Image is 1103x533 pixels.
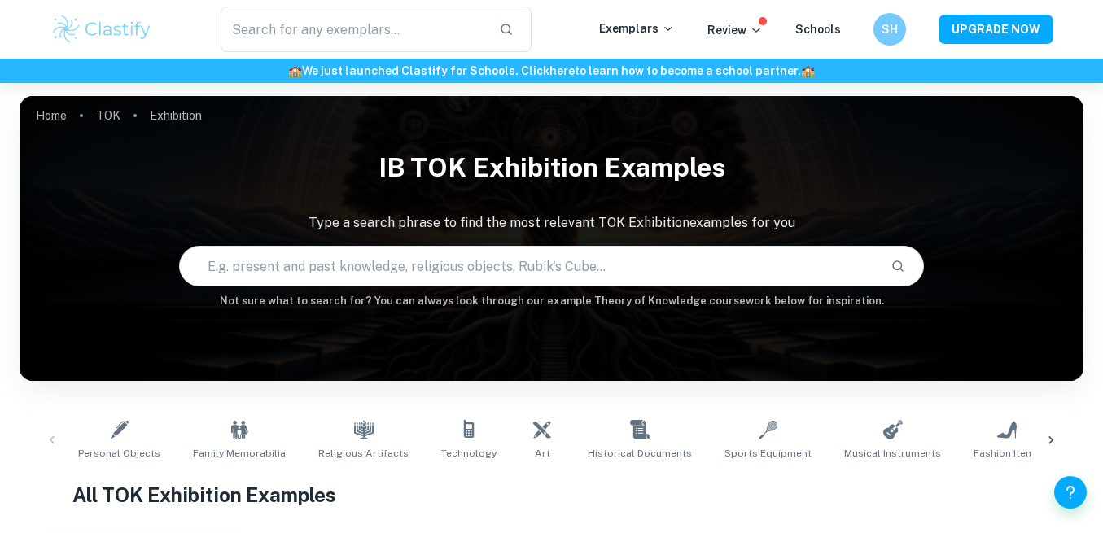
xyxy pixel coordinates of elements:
button: UPGRADE NOW [939,15,1053,44]
a: here [549,64,575,77]
button: Search [884,252,912,280]
span: 🏫 [801,64,815,77]
button: SH [873,13,906,46]
span: Musical Instruments [844,446,941,461]
img: Clastify logo [50,13,154,46]
a: Home [36,104,67,127]
span: Religious Artifacts [318,446,409,461]
input: Search for any exemplars... [221,7,487,52]
h6: Not sure what to search for? You can always look through our example Theory of Knowledge coursewo... [20,293,1083,309]
a: Schools [795,23,841,36]
span: Family Memorabilia [193,446,286,461]
h6: We just launched Clastify for Schools. Click to learn how to become a school partner. [3,62,1100,80]
a: TOK [96,104,120,127]
span: Technology [441,446,497,461]
input: E.g. present and past knowledge, religious objects, Rubik's Cube... [180,243,878,289]
p: Review [707,21,763,39]
h1: All TOK Exhibition Examples [72,480,1030,509]
h6: SH [880,20,899,38]
span: 🏫 [288,64,302,77]
span: Fashion Items [974,446,1040,461]
h1: IB TOK Exhibition examples [20,142,1083,194]
span: Historical Documents [588,446,692,461]
p: Exemplars [599,20,675,37]
button: Help and Feedback [1054,476,1087,509]
p: Exhibition [150,107,202,125]
p: Type a search phrase to find the most relevant TOK Exhibition examples for you [20,213,1083,233]
span: Art [535,446,550,461]
span: Sports Equipment [724,446,812,461]
span: Personal Objects [78,446,160,461]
